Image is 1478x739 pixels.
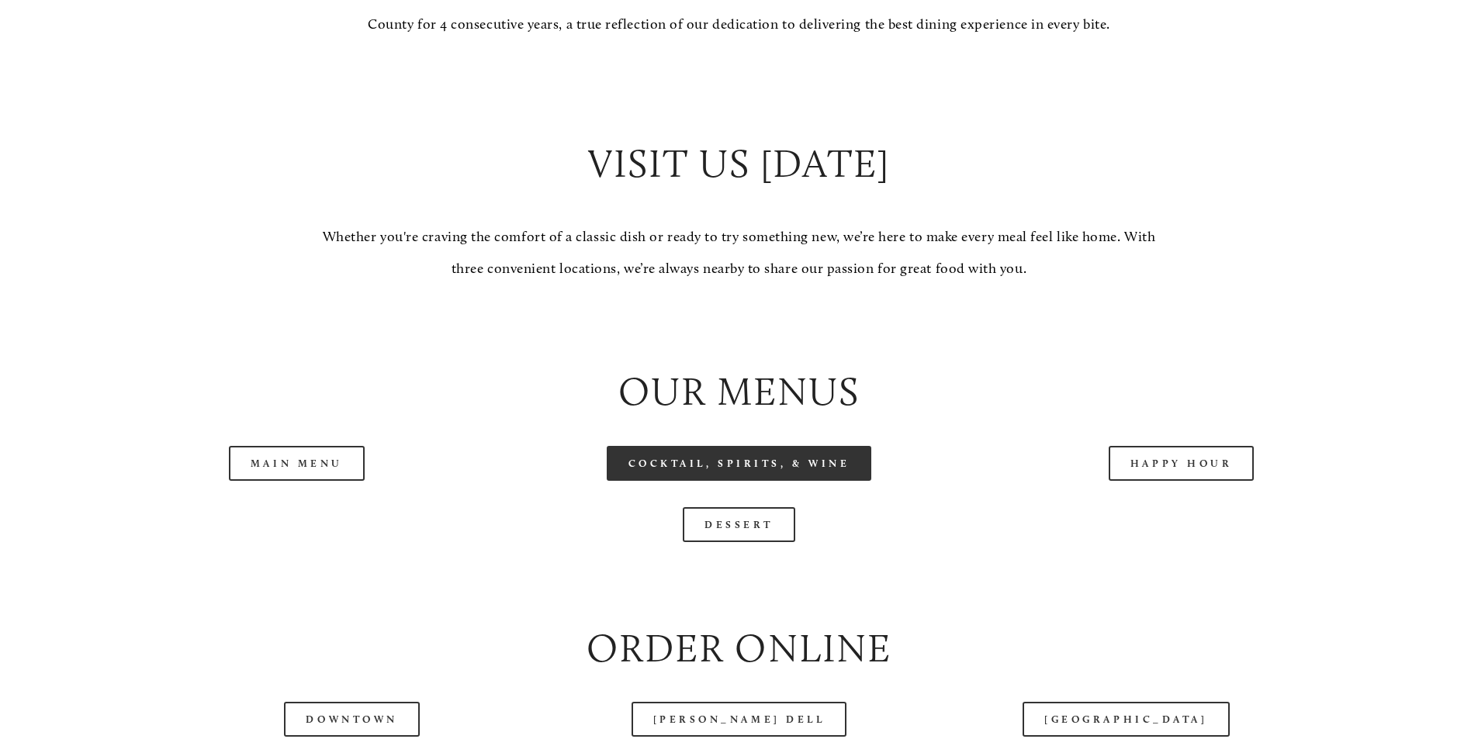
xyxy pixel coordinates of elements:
a: Main Menu [229,446,365,481]
a: [GEOGRAPHIC_DATA] [1023,702,1229,737]
a: Happy Hour [1109,446,1255,481]
h2: Order Online [88,621,1389,676]
a: Dessert [683,507,795,542]
p: Whether you're craving the comfort of a classic dish or ready to try something new, we’re here to... [310,221,1168,285]
h2: Visit Us [DATE] [310,136,1168,192]
a: Downtown [284,702,419,737]
a: Cocktail, Spirits, & Wine [607,446,872,481]
h2: Our Menus [88,364,1389,420]
a: [PERSON_NAME] Dell [632,702,847,737]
